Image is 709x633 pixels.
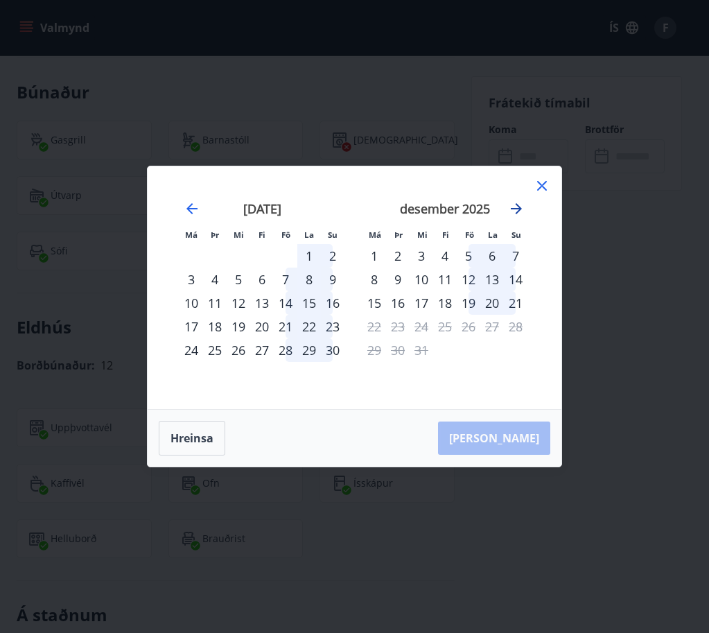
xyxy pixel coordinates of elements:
td: Choose þriðjudagur, 16. desember 2025 as your check-in date. It’s available. [386,291,410,315]
small: Fö [465,229,474,240]
div: 20 [480,291,504,315]
td: Choose mánudagur, 1. desember 2025 as your check-in date. It’s available. [362,244,386,268]
div: 13 [250,291,274,315]
div: 13 [480,268,504,291]
td: Choose sunnudagur, 21. desember 2025 as your check-in date. It’s available. [504,291,527,315]
small: Su [328,229,338,240]
td: Choose miðvikudagur, 10. desember 2025 as your check-in date. It’s available. [410,268,433,291]
small: Mi [417,229,428,240]
td: Not available. miðvikudagur, 31. desember 2025 [410,338,433,362]
td: Choose föstudagur, 14. nóvember 2025 as your check-in date. It’s available. [274,291,297,315]
div: 30 [321,338,344,362]
td: Not available. miðvikudagur, 24. desember 2025 [410,315,433,338]
div: 27 [250,338,274,362]
div: 11 [433,268,457,291]
div: 28 [274,338,297,362]
td: Choose mánudagur, 24. nóvember 2025 as your check-in date. It’s available. [180,338,203,362]
div: 3 [410,244,433,268]
td: Choose miðvikudagur, 26. nóvember 2025 as your check-in date. It’s available. [227,338,250,362]
div: 22 [297,315,321,338]
td: Choose þriðjudagur, 11. nóvember 2025 as your check-in date. It’s available. [203,291,227,315]
small: Fi [442,229,449,240]
td: Choose laugardagur, 6. desember 2025 as your check-in date. It’s available. [480,244,504,268]
div: 18 [203,315,227,338]
div: 17 [180,315,203,338]
small: Fö [281,229,290,240]
td: Choose föstudagur, 5. desember 2025 as your check-in date. It’s available. [457,244,480,268]
div: 14 [274,291,297,315]
div: 11 [203,291,227,315]
td: Not available. sunnudagur, 28. desember 2025 [504,315,527,338]
div: 26 [227,338,250,362]
td: Choose þriðjudagur, 25. nóvember 2025 as your check-in date. It’s available. [203,338,227,362]
td: Choose miðvikudagur, 3. desember 2025 as your check-in date. It’s available. [410,244,433,268]
small: Mi [234,229,244,240]
div: Aðeins útritun í boði [362,315,386,338]
td: Choose miðvikudagur, 12. nóvember 2025 as your check-in date. It’s available. [227,291,250,315]
div: 7 [504,244,527,268]
div: 4 [203,268,227,291]
td: Not available. þriðjudagur, 30. desember 2025 [386,338,410,362]
div: 18 [433,291,457,315]
div: 12 [457,268,480,291]
div: 10 [180,291,203,315]
small: Má [185,229,198,240]
td: Choose mánudagur, 15. desember 2025 as your check-in date. It’s available. [362,291,386,315]
td: Choose sunnudagur, 23. nóvember 2025 as your check-in date. It’s available. [321,315,344,338]
div: 21 [274,315,297,338]
div: 16 [386,291,410,315]
td: Choose föstudagur, 12. desember 2025 as your check-in date. It’s available. [457,268,480,291]
td: Choose fimmtudagur, 20. nóvember 2025 as your check-in date. It’s available. [250,315,274,338]
td: Not available. þriðjudagur, 23. desember 2025 [386,315,410,338]
div: 29 [297,338,321,362]
div: 23 [321,315,344,338]
td: Choose mánudagur, 8. desember 2025 as your check-in date. It’s available. [362,268,386,291]
div: 10 [410,268,433,291]
div: 3 [180,268,203,291]
td: Not available. fimmtudagur, 25. desember 2025 [433,315,457,338]
div: 5 [227,268,250,291]
td: Choose þriðjudagur, 18. nóvember 2025 as your check-in date. It’s available. [203,315,227,338]
td: Choose sunnudagur, 30. nóvember 2025 as your check-in date. It’s available. [321,338,344,362]
td: Choose miðvikudagur, 17. desember 2025 as your check-in date. It’s available. [410,291,433,315]
td: Choose mánudagur, 17. nóvember 2025 as your check-in date. It’s available. [180,315,203,338]
small: Má [369,229,381,240]
small: La [304,229,314,240]
td: Choose mánudagur, 3. nóvember 2025 as your check-in date. It’s available. [180,268,203,291]
td: Choose laugardagur, 13. desember 2025 as your check-in date. It’s available. [480,268,504,291]
button: Hreinsa [159,421,225,456]
div: Calendar [164,183,545,392]
td: Choose föstudagur, 28. nóvember 2025 as your check-in date. It’s available. [274,338,297,362]
div: 9 [386,268,410,291]
div: 2 [321,244,344,268]
div: 9 [321,268,344,291]
td: Choose laugardagur, 8. nóvember 2025 as your check-in date. It’s available. [297,268,321,291]
div: 20 [250,315,274,338]
td: Choose fimmtudagur, 13. nóvember 2025 as your check-in date. It’s available. [250,291,274,315]
td: Choose mánudagur, 10. nóvember 2025 as your check-in date. It’s available. [180,291,203,315]
td: Choose sunnudagur, 7. desember 2025 as your check-in date. It’s available. [504,244,527,268]
div: 14 [504,268,527,291]
td: Choose laugardagur, 20. desember 2025 as your check-in date. It’s available. [480,291,504,315]
div: 19 [457,291,480,315]
div: 2 [386,244,410,268]
div: 19 [227,315,250,338]
div: 16 [321,291,344,315]
td: Choose þriðjudagur, 9. desember 2025 as your check-in date. It’s available. [386,268,410,291]
td: Not available. mánudagur, 22. desember 2025 [362,315,386,338]
td: Choose miðvikudagur, 5. nóvember 2025 as your check-in date. It’s available. [227,268,250,291]
td: Choose fimmtudagur, 27. nóvember 2025 as your check-in date. It’s available. [250,338,274,362]
td: Choose laugardagur, 22. nóvember 2025 as your check-in date. It’s available. [297,315,321,338]
td: Not available. mánudagur, 29. desember 2025 [362,338,386,362]
div: 5 [457,244,480,268]
div: 1 [362,244,386,268]
small: Þr [394,229,403,240]
td: Choose þriðjudagur, 4. nóvember 2025 as your check-in date. It’s available. [203,268,227,291]
div: 25 [203,338,227,362]
small: Fi [259,229,265,240]
td: Not available. laugardagur, 27. desember 2025 [480,315,504,338]
td: Choose sunnudagur, 14. desember 2025 as your check-in date. It’s available. [504,268,527,291]
td: Not available. föstudagur, 26. desember 2025 [457,315,480,338]
div: 7 [274,268,297,291]
td: Choose föstudagur, 19. desember 2025 as your check-in date. It’s available. [457,291,480,315]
